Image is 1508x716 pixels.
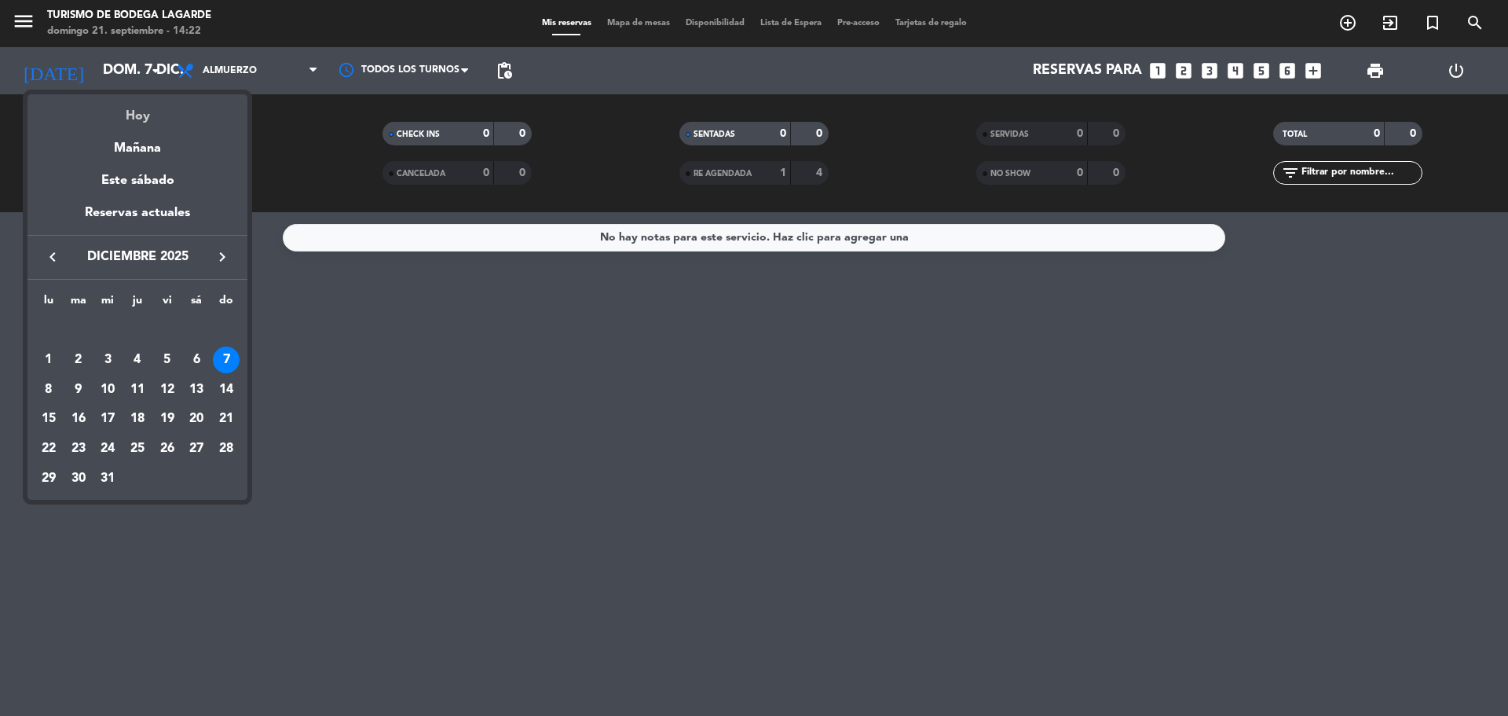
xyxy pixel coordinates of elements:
[124,435,151,462] div: 25
[124,347,151,373] div: 4
[93,464,123,494] td: 31 de diciembre de 2025
[154,347,181,373] div: 5
[93,292,123,316] th: miércoles
[64,404,93,434] td: 16 de diciembre de 2025
[34,345,64,375] td: 1 de diciembre de 2025
[94,435,121,462] div: 24
[183,435,210,462] div: 27
[183,376,210,403] div: 13
[35,435,62,462] div: 22
[183,347,210,373] div: 6
[64,292,93,316] th: martes
[123,434,152,464] td: 25 de diciembre de 2025
[154,376,181,403] div: 12
[65,376,92,403] div: 9
[182,345,212,375] td: 6 de diciembre de 2025
[38,247,67,267] button: keyboard_arrow_left
[64,345,93,375] td: 2 de diciembre de 2025
[182,292,212,316] th: sábado
[152,434,182,464] td: 26 de diciembre de 2025
[152,345,182,375] td: 5 de diciembre de 2025
[35,465,62,492] div: 29
[211,345,241,375] td: 7 de diciembre de 2025
[27,203,247,235] div: Reservas actuales
[64,375,93,405] td: 9 de diciembre de 2025
[65,406,92,432] div: 16
[35,406,62,432] div: 15
[35,376,62,403] div: 8
[123,345,152,375] td: 4 de diciembre de 2025
[27,159,247,203] div: Este sábado
[211,375,241,405] td: 14 de diciembre de 2025
[34,375,64,405] td: 8 de diciembre de 2025
[93,434,123,464] td: 24 de diciembre de 2025
[34,404,64,434] td: 15 de diciembre de 2025
[34,434,64,464] td: 22 de diciembre de 2025
[34,292,64,316] th: lunes
[94,465,121,492] div: 31
[65,347,92,373] div: 2
[43,248,62,266] i: keyboard_arrow_left
[64,434,93,464] td: 23 de diciembre de 2025
[94,376,121,403] div: 10
[152,375,182,405] td: 12 de diciembre de 2025
[65,465,92,492] div: 30
[93,404,123,434] td: 17 de diciembre de 2025
[182,404,212,434] td: 20 de diciembre de 2025
[93,345,123,375] td: 3 de diciembre de 2025
[94,347,121,373] div: 3
[213,347,240,373] div: 7
[211,404,241,434] td: 21 de diciembre de 2025
[208,247,236,267] button: keyboard_arrow_right
[124,376,151,403] div: 11
[211,292,241,316] th: domingo
[67,247,208,267] span: diciembre 2025
[123,375,152,405] td: 11 de diciembre de 2025
[27,94,247,127] div: Hoy
[154,435,181,462] div: 26
[123,292,152,316] th: jueves
[123,404,152,434] td: 18 de diciembre de 2025
[94,406,121,432] div: 17
[93,375,123,405] td: 10 de diciembre de 2025
[213,248,232,266] i: keyboard_arrow_right
[183,406,210,432] div: 20
[152,404,182,434] td: 19 de diciembre de 2025
[154,406,181,432] div: 19
[211,434,241,464] td: 28 de diciembre de 2025
[152,292,182,316] th: viernes
[213,406,240,432] div: 21
[65,435,92,462] div: 23
[35,347,62,373] div: 1
[34,464,64,494] td: 29 de diciembre de 2025
[64,464,93,494] td: 30 de diciembre de 2025
[27,127,247,159] div: Mañana
[213,435,240,462] div: 28
[34,315,241,345] td: DIC.
[182,434,212,464] td: 27 de diciembre de 2025
[124,406,151,432] div: 18
[213,376,240,403] div: 14
[182,375,212,405] td: 13 de diciembre de 2025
